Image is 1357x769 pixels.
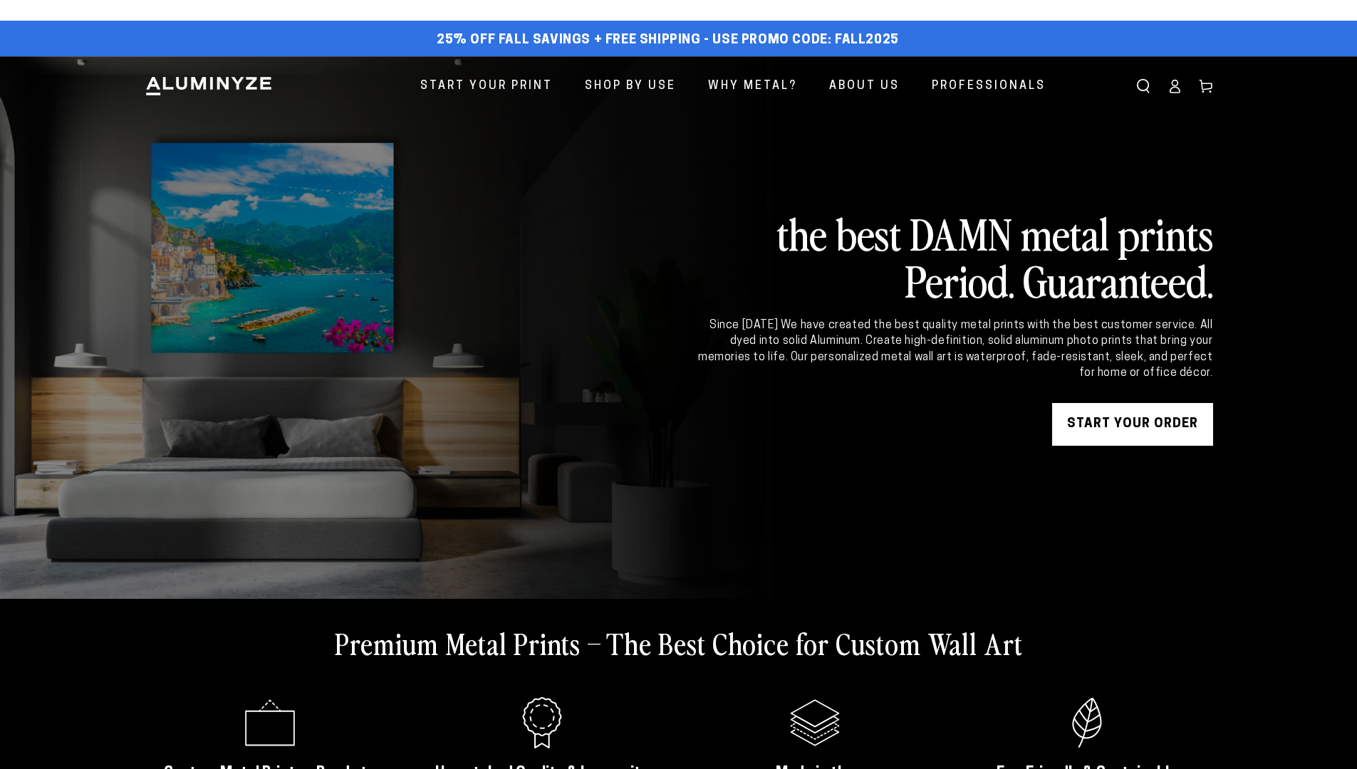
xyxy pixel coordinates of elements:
div: Since [DATE] We have created the best quality metal prints with the best customer service. All dy... [696,318,1213,382]
a: Why Metal? [697,68,808,105]
a: Start Your Print [410,68,563,105]
span: Start Your Print [420,76,553,97]
span: About Us [829,76,900,97]
a: About Us [818,68,910,105]
h2: the best DAMN metal prints Period. Guaranteed. [696,209,1213,303]
img: Aluminyze [145,75,273,97]
span: 25% off FALL Savings + Free Shipping - Use Promo Code: FALL2025 [437,33,899,48]
h2: Premium Metal Prints – The Best Choice for Custom Wall Art [335,624,1023,661]
a: Professionals [921,68,1056,105]
span: Why Metal? [708,76,797,97]
span: Professionals [932,76,1046,97]
span: Shop By Use [585,76,676,97]
a: START YOUR Order [1052,403,1213,446]
summary: Search our site [1128,70,1159,102]
a: Shop By Use [574,68,687,105]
